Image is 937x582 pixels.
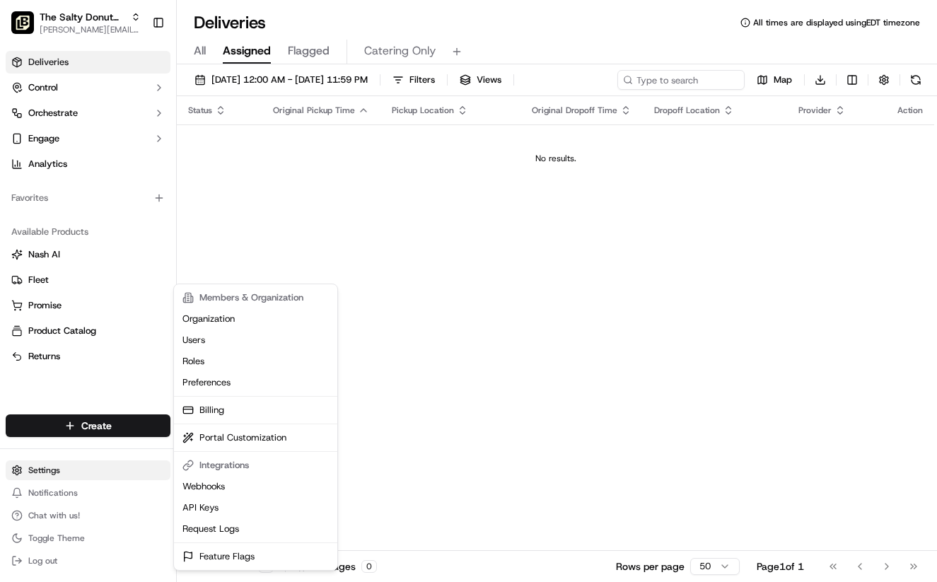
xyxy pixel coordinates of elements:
a: Roles [177,351,334,372]
div: 💻 [120,206,131,218]
img: Nash [14,14,42,42]
a: Billing [177,400,334,421]
a: Feature Flags [177,546,334,567]
div: Integrations [177,455,334,476]
div: Start new chat [48,135,232,149]
div: We're available if you need us! [48,149,179,161]
a: Users [177,330,334,351]
a: Webhooks [177,476,334,497]
a: 📗Knowledge Base [8,199,114,225]
img: 1736555255976-a54dd68f-1ca7-489b-9aae-adbdc363a1c4 [14,135,40,161]
span: API Documentation [134,205,227,219]
input: Got a question? Start typing here... [37,91,255,106]
a: Preferences [177,372,334,393]
a: API Keys [177,497,334,518]
span: Pylon [141,240,171,250]
button: Start new chat [240,139,257,156]
div: 📗 [14,206,25,218]
a: Request Logs [177,518,334,540]
div: Members & Organization [177,287,334,308]
a: 💻API Documentation [114,199,233,225]
span: Knowledge Base [28,205,108,219]
a: Powered byPylon [100,239,171,250]
p: Welcome 👋 [14,57,257,79]
a: Organization [177,308,334,330]
a: Portal Customization [177,427,334,448]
